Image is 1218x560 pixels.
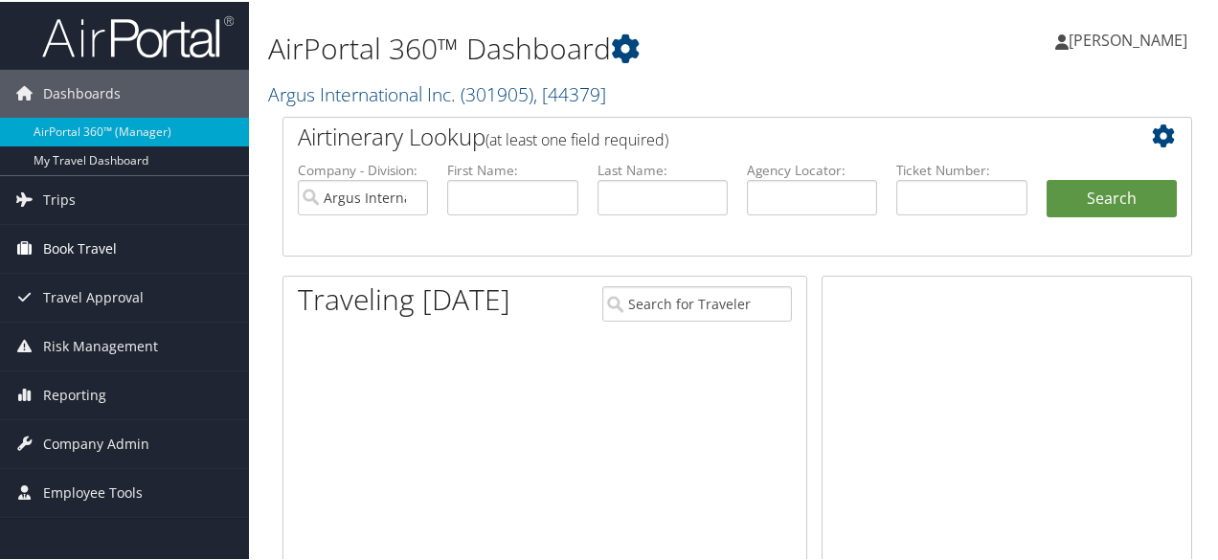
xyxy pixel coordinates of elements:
[43,418,149,466] span: Company Admin
[43,467,143,515] span: Employee Tools
[1055,10,1207,67] a: [PERSON_NAME]
[43,68,121,116] span: Dashboards
[896,159,1026,178] label: Ticket Number:
[43,321,158,369] span: Risk Management
[298,119,1101,151] h2: Airtinerary Lookup
[298,278,510,318] h1: Traveling [DATE]
[747,159,877,178] label: Agency Locator:
[533,79,606,105] span: , [ 44379 ]
[43,174,76,222] span: Trips
[485,127,668,148] span: (at least one field required)
[43,223,117,271] span: Book Travel
[598,159,728,178] label: Last Name:
[298,159,428,178] label: Company - Division:
[1069,28,1187,49] span: [PERSON_NAME]
[602,284,791,320] input: Search for Traveler
[447,159,577,178] label: First Name:
[1047,178,1177,216] button: Search
[43,272,144,320] span: Travel Approval
[461,79,533,105] span: ( 301905 )
[268,79,606,105] a: Argus International Inc.
[268,27,893,67] h1: AirPortal 360™ Dashboard
[43,370,106,417] span: Reporting
[42,12,234,57] img: airportal-logo.png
